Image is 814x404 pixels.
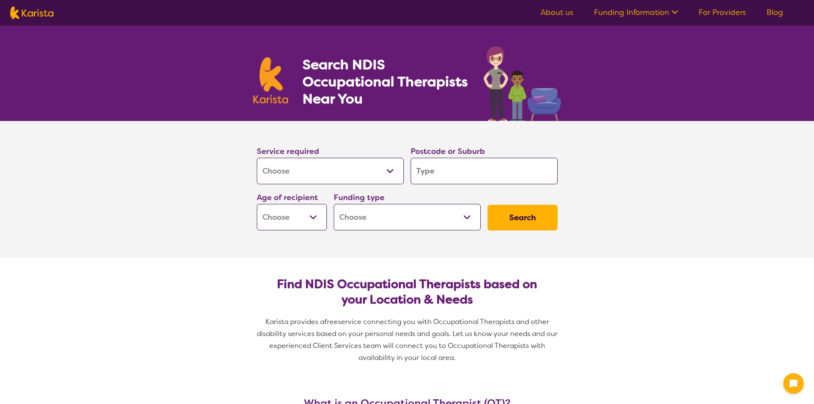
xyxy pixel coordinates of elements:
a: About us [541,7,573,18]
span: Karista provides a [265,317,324,326]
label: Funding type [334,192,385,203]
a: Funding Information [594,7,678,18]
img: Karista logo [10,6,53,19]
input: Type [411,158,558,184]
img: Karista logo [253,57,288,103]
a: Blog [767,7,783,18]
img: occupational-therapy [484,46,561,121]
label: Service required [257,146,319,156]
h1: Search NDIS Occupational Therapists Near You [303,56,469,107]
label: Age of recipient [257,192,318,203]
label: Postcode or Suburb [411,146,485,156]
span: free [324,317,338,326]
a: For Providers [699,7,746,18]
span: service connecting you with Occupational Therapists and other disability services based on your p... [257,317,559,362]
h2: Find NDIS Occupational Therapists based on your Location & Needs [264,277,551,307]
button: Search [488,205,558,230]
